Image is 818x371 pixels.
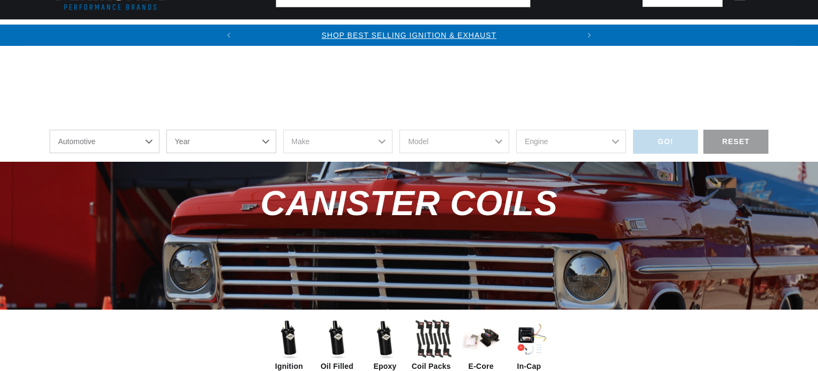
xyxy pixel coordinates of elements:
[50,130,159,153] select: Ride Type
[316,318,358,360] img: Oil Filled Canister Coils
[322,31,496,40] a: SHOP BEST SELLING IGNITION & EXHAUST
[508,318,550,360] img: In-Cap Coils
[166,130,276,153] select: Year
[268,318,310,360] img: Ignition Coils
[653,20,755,45] summary: Spark Plug Wires
[412,318,454,360] img: Coil Packs
[399,130,509,153] select: Model
[460,318,502,360] img: E-Core Coils
[50,20,165,45] summary: Ignition Conversions
[165,20,283,45] summary: Coils & Distributors
[468,20,548,45] summary: Engine Swaps
[364,318,406,360] img: Epoxy Filled Canister Coils
[260,184,557,223] span: Canister Coils
[23,25,795,46] slideshow-component: Translation missing: en.sections.announcements.announcement_bar
[218,25,239,46] button: Translation missing: en.sections.announcements.previous_announcement
[283,20,468,45] summary: Headers, Exhausts & Components
[579,25,600,46] button: Translation missing: en.sections.announcements.next_announcement
[239,29,579,41] div: 1 of 2
[703,130,768,154] div: RESET
[516,130,626,153] select: Engine
[548,20,653,45] summary: Battery Products
[239,29,579,41] div: Announcement
[283,130,393,153] select: Make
